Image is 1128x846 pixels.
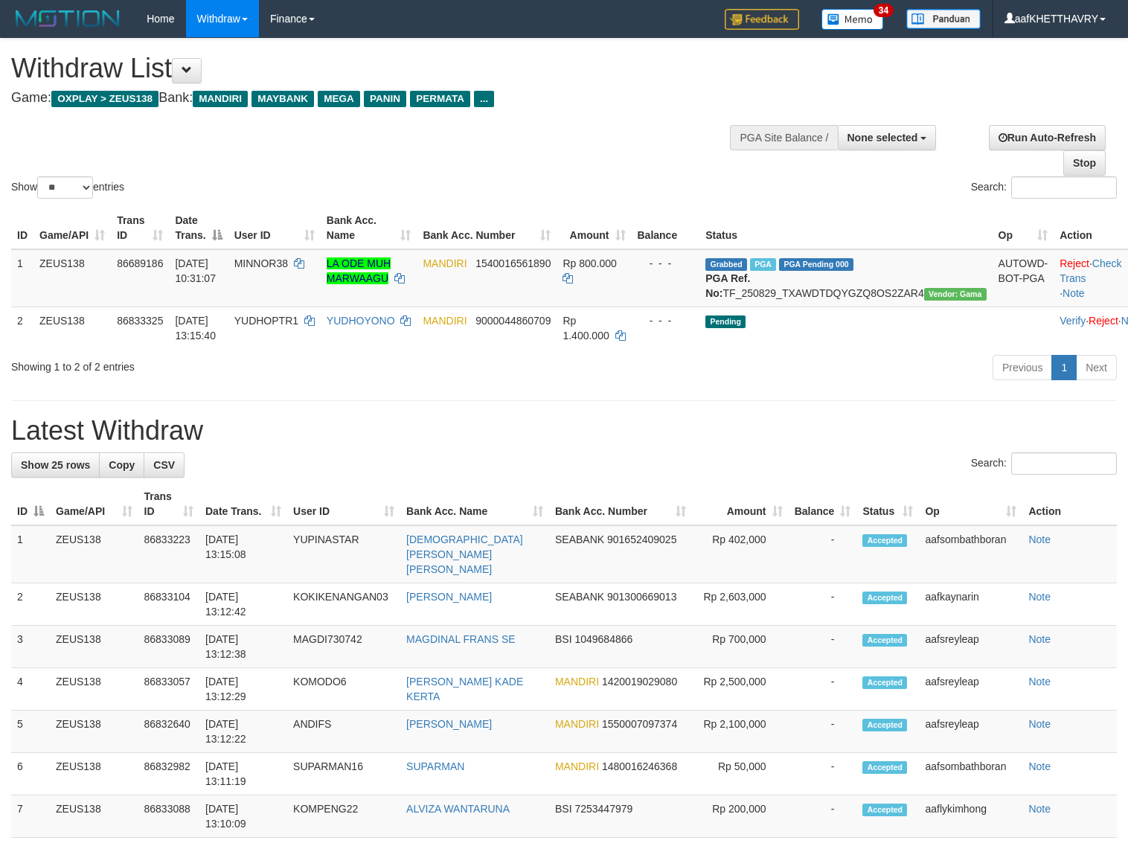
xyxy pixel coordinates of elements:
[287,795,400,838] td: KOMPENG22
[11,711,50,753] td: 5
[138,626,200,668] td: 86833089
[251,91,314,107] span: MAYBANK
[109,459,135,471] span: Copy
[1011,176,1117,199] input: Search:
[1060,257,1121,284] a: Check Trans
[1028,591,1051,603] a: Note
[153,459,175,471] span: CSV
[199,583,287,626] td: [DATE] 13:12:42
[11,353,459,374] div: Showing 1 to 2 of 2 entries
[11,249,33,307] td: 1
[287,525,400,583] td: YUPINASTAR
[1028,760,1051,772] a: Note
[789,753,857,795] td: -
[919,795,1022,838] td: aaflykimhong
[417,207,557,249] th: Bank Acc. Number: activate to sort column ascending
[1011,452,1117,475] input: Search:
[199,668,287,711] td: [DATE] 13:12:29
[730,125,837,150] div: PGA Site Balance /
[563,257,616,269] span: Rp 800.000
[919,626,1022,668] td: aafsreyleap
[138,583,200,626] td: 86833104
[555,760,599,772] span: MANDIRI
[789,795,857,838] td: -
[838,125,937,150] button: None selected
[638,313,694,328] div: - - -
[287,583,400,626] td: KOKIKENANGAN03
[862,719,907,731] span: Accepted
[199,626,287,668] td: [DATE] 13:12:38
[847,132,918,144] span: None selected
[789,525,857,583] td: -
[11,626,50,668] td: 3
[705,258,747,271] span: Grabbed
[692,711,789,753] td: Rp 2,100,000
[1028,633,1051,645] a: Note
[169,207,228,249] th: Date Trans.: activate to sort column descending
[1028,533,1051,545] a: Note
[602,676,677,688] span: Copy 1420019029080 to clipboard
[1063,150,1106,176] a: Stop
[287,753,400,795] td: SUPARMAN16
[789,626,857,668] td: -
[919,668,1022,711] td: aafsreyleap
[11,452,100,478] a: Show 25 rows
[138,525,200,583] td: 86833223
[607,533,676,545] span: Copy 901652409025 to clipboard
[789,711,857,753] td: -
[144,452,185,478] a: CSV
[1076,355,1117,380] a: Next
[924,288,987,301] span: Vendor URL: https://trx31.1velocity.biz
[632,207,700,249] th: Balance
[475,257,551,269] span: Copy 1540016561890 to clipboard
[175,257,216,284] span: [DATE] 10:31:07
[234,257,288,269] span: MINNOR38
[327,257,391,284] a: LA ODE MUH MARWAAGU
[862,676,907,689] span: Accepted
[989,125,1106,150] a: Run Auto-Refresh
[11,91,737,106] h4: Game: Bank:
[750,258,776,271] span: Marked by aafkaynarin
[50,795,138,838] td: ZEUS138
[821,9,884,30] img: Button%20Memo.svg
[692,626,789,668] td: Rp 700,000
[919,711,1022,753] td: aafsreyleap
[602,718,677,730] span: Copy 1550007097374 to clipboard
[638,256,694,271] div: - - -
[51,91,158,107] span: OXPLAY > ZEUS138
[725,9,799,30] img: Feedback.jpg
[1028,676,1051,688] a: Note
[138,668,200,711] td: 86833057
[993,249,1054,307] td: AUTOWD-BOT-PGA
[549,483,692,525] th: Bank Acc. Number: activate to sort column ascending
[321,207,417,249] th: Bank Acc. Name: activate to sort column ascending
[862,634,907,647] span: Accepted
[199,711,287,753] td: [DATE] 13:12:22
[50,711,138,753] td: ZEUS138
[692,583,789,626] td: Rp 2,603,000
[99,452,144,478] a: Copy
[692,795,789,838] td: Rp 200,000
[1028,803,1051,815] a: Note
[1051,355,1077,380] a: 1
[607,591,676,603] span: Copy 901300669013 to clipboard
[692,525,789,583] td: Rp 402,000
[50,525,138,583] td: ZEUS138
[699,207,992,249] th: Status
[874,4,894,17] span: 34
[406,533,523,575] a: [DEMOGRAPHIC_DATA][PERSON_NAME] [PERSON_NAME]
[11,416,1117,446] h1: Latest Withdraw
[555,591,604,603] span: SEABANK
[138,795,200,838] td: 86833088
[555,633,572,645] span: BSI
[705,315,746,328] span: Pending
[11,54,737,83] h1: Withdraw List
[1089,315,1118,327] a: Reject
[33,249,111,307] td: ZEUS138
[117,257,163,269] span: 86689186
[1028,718,1051,730] a: Note
[1063,287,1085,299] a: Note
[692,668,789,711] td: Rp 2,500,000
[11,525,50,583] td: 1
[699,249,992,307] td: TF_250829_TXAWDTDQYGZQ8OS2ZAR4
